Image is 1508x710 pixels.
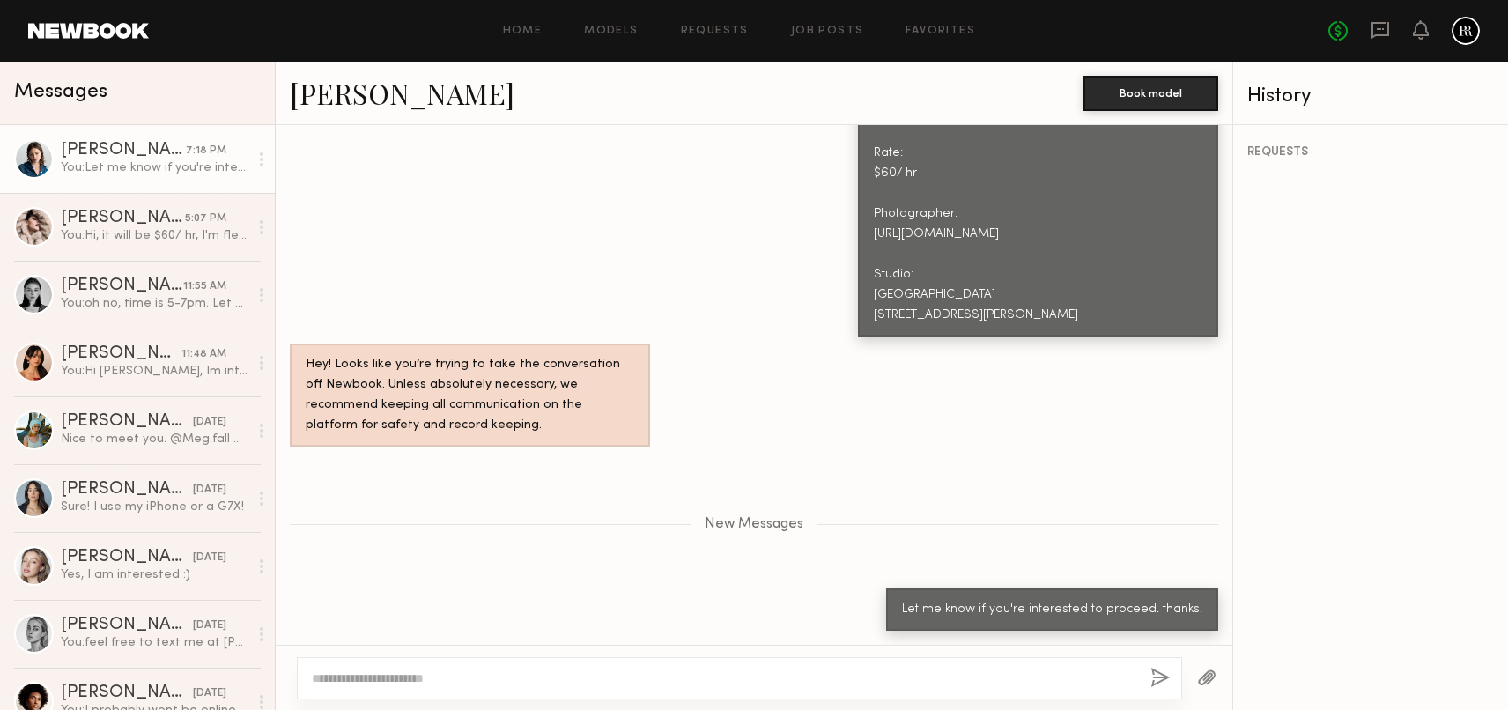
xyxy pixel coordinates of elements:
a: Favorites [906,26,975,37]
div: Hey! Looks like you’re trying to take the conversation off Newbook. Unless absolutely necessary, ... [306,355,634,436]
div: [DATE] [193,685,226,702]
div: 11:55 AM [183,278,226,295]
div: 7:18 PM [186,143,226,159]
div: Yes, I am interested :) [61,566,248,583]
a: Book model [1083,85,1218,100]
div: Sure! I use my iPhone or a G7X! [61,499,248,515]
div: History [1247,86,1494,107]
div: [PERSON_NAME] [61,345,181,363]
a: [PERSON_NAME] [290,74,514,112]
div: [PERSON_NAME] [61,549,193,566]
div: You: feel free to text me at [PERSON_NAME]: [PHONE_NUMBER] Thank you. [61,634,248,651]
a: Models [584,26,638,37]
div: 11:48 AM [181,346,226,363]
div: You: Let me know if you're interested to proceed. thanks. [61,159,248,176]
div: REQUESTS [1247,146,1494,159]
div: [DATE] [193,550,226,566]
a: Home [503,26,543,37]
div: Let me know if you're interested to proceed. thanks. [902,600,1202,620]
div: [PERSON_NAME] [61,413,193,431]
div: [PERSON_NAME] [61,142,186,159]
div: [PERSON_NAME] O. [61,617,193,634]
div: Nice to meet you. @Meg.fall on ig. Thanks for reaching out! [61,431,248,447]
span: Messages [14,82,107,102]
div: [PERSON_NAME] [61,210,185,227]
a: Job Posts [791,26,864,37]
div: You: Hi, it will be $60/ hr, I'm flexy i can book you through here or i can [PERSON_NAME]/ venmo ... [61,227,248,244]
div: You: oh no, time is 5-7pm. Let me know just incase anything changes on your schedule. [61,295,248,312]
div: [DATE] [193,482,226,499]
span: New Messages [705,517,803,532]
div: [DATE] [193,414,226,431]
button: Book model [1083,76,1218,111]
div: You: Hi [PERSON_NAME], Im interested to book you for a jewelry ecom shoot [DATE] for 2 hours (aft... [61,363,248,380]
div: [PERSON_NAME] [61,481,193,499]
div: [DATE] [193,618,226,634]
a: Requests [681,26,749,37]
div: 5:07 PM [185,211,226,227]
div: [PERSON_NAME] [61,684,193,702]
div: [PERSON_NAME] [61,277,183,295]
